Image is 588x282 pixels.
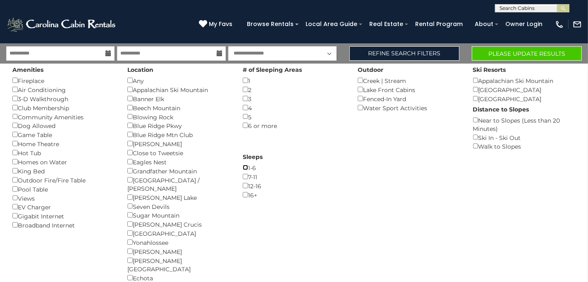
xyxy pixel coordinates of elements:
[243,163,345,172] div: 1-6
[358,76,460,85] div: Creek | Stream
[127,103,230,112] div: Beech Mountain
[127,211,230,220] div: Sugar Mountain
[473,94,576,103] div: [GEOGRAPHIC_DATA]
[243,103,345,112] div: 4
[243,76,345,85] div: 1
[473,66,506,74] label: Ski Resorts
[473,116,576,133] div: Near to Slopes (Less than 20 Minutes)
[358,94,460,103] div: Fenced-In Yard
[349,46,459,61] a: Refine Search Filters
[243,18,298,31] a: Browse Rentals
[12,130,115,139] div: Game Table
[12,148,115,157] div: Hot Tub
[127,202,230,211] div: Seven Devils
[127,66,153,74] label: Location
[12,202,115,211] div: EV Charger
[243,172,345,181] div: 7-11
[301,18,361,31] a: Local Area Guide
[12,85,115,94] div: Air Conditioning
[127,229,230,238] div: [GEOGRAPHIC_DATA]
[12,157,115,166] div: Homes on Water
[473,133,576,142] div: Ski In - Ski Out
[127,157,230,166] div: Eagles Nest
[127,112,230,121] div: Blowing Rock
[12,121,115,130] div: Dog Allowed
[127,121,230,130] div: Blue Ridge Pkwy
[555,20,564,29] img: phone-regular-white.png
[473,105,529,114] label: Distance to Slopes
[243,112,345,121] div: 5
[358,66,383,74] label: Outdoor
[127,130,230,139] div: Blue Ridge Mtn Club
[12,185,115,194] div: Pool Table
[472,46,582,61] button: Please Update Results
[199,20,234,29] a: My Favs
[127,166,230,175] div: Grandfather Mountain
[12,194,115,203] div: Views
[127,220,230,229] div: [PERSON_NAME] Crucis
[12,94,115,103] div: 3-D Walkthrough
[358,85,460,94] div: Lake Front Cabins
[365,18,407,31] a: Real Estate
[243,121,345,130] div: 6 or more
[243,66,302,74] label: # of Sleeping Areas
[127,193,230,202] div: [PERSON_NAME] Lake
[243,190,345,199] div: 16+
[473,85,576,94] div: [GEOGRAPHIC_DATA]
[573,20,582,29] img: mail-regular-white.png
[358,103,460,112] div: Water Sport Activities
[471,18,497,31] a: About
[12,211,115,220] div: Gigabit Internet
[127,238,230,247] div: Yonahlossee
[127,85,230,94] div: Appalachian Ski Mountain
[243,153,263,161] label: Sleeps
[12,112,115,121] div: Community Amenities
[6,16,118,33] img: White-1-2.png
[501,18,547,31] a: Owner Login
[12,220,115,230] div: Broadband Internet
[209,20,232,28] span: My Favs
[127,175,230,193] div: [GEOGRAPHIC_DATA] / [PERSON_NAME]
[243,94,345,103] div: 3
[473,142,576,151] div: Walk to Slopes
[127,76,230,85] div: Any
[12,103,115,112] div: Club Membership
[411,18,467,31] a: Rental Program
[12,76,115,85] div: Fireplace
[12,66,43,74] label: Amenities
[127,94,230,103] div: Banner Elk
[127,139,230,148] div: [PERSON_NAME]
[12,175,115,185] div: Outdoor Fire/Fire Table
[127,247,230,256] div: [PERSON_NAME]
[12,139,115,148] div: Home Theatre
[473,76,576,85] div: Appalachian Ski Mountain
[12,166,115,175] div: King Bed
[243,85,345,94] div: 2
[243,181,345,190] div: 12-16
[127,148,230,157] div: Close to Tweetsie
[127,256,230,273] div: [PERSON_NAME][GEOGRAPHIC_DATA]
